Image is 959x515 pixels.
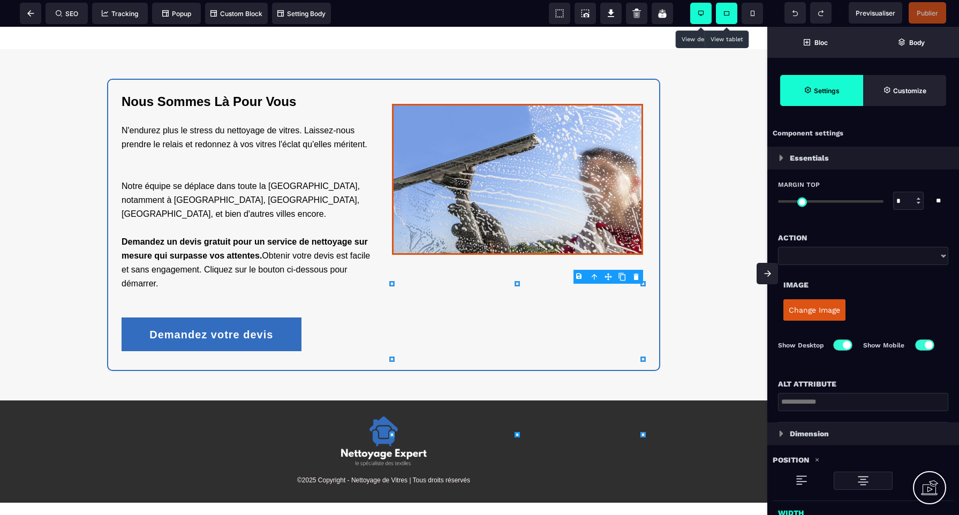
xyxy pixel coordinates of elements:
[790,152,829,164] p: Essentials
[102,10,138,18] span: Tracking
[863,340,906,351] p: Show Mobile
[162,10,191,18] span: Popup
[778,377,948,390] div: Alt attribute
[210,10,262,18] span: Custom Block
[122,210,370,233] b: Demandez un devis gratuit pour un service de nettoyage sur mesure qui surpasse vos attentes.
[814,457,820,463] img: loading
[856,9,895,17] span: Previsualiser
[575,3,596,24] span: Screenshot
[767,123,959,144] div: Component settings
[783,278,943,291] div: Image
[909,39,925,47] strong: Body
[814,39,828,47] strong: Bloc
[122,94,379,267] text: N'endurez plus le stress du nettoyage de vitres. Laissez-nous prendre le relais et redonnez à vos...
[779,155,783,161] img: loading
[857,474,870,487] img: loading
[767,27,863,58] span: Open Blocks
[814,87,840,95] strong: Settings
[341,390,427,439] img: 8380f439cce91c7d960a2cb69e9dd7df_65e0ce3fe8fb8_logo_wihte_netoyage-expert.png
[779,430,783,437] img: loading
[790,427,829,440] p: Dimension
[392,77,644,228] img: d18520e8f9856d1e4688ed3b06b7831b_660bddcedd148_societe-nettoyage-vitres-nantes-800x480.jpg
[773,453,809,466] p: Position
[917,9,938,17] span: Publier
[778,231,948,244] div: Action
[795,474,808,487] img: loading
[88,447,679,460] text: ©2025 Copyright - Nettoyage de Vitres | Tous droits réservés
[849,2,902,24] span: Preview
[778,340,824,351] p: Show Desktop
[893,87,926,95] strong: Customize
[122,61,379,89] h2: Nous Sommes Là Pour Vous
[863,27,959,58] span: Open Layer Manager
[783,299,845,321] button: Change Image
[863,75,946,106] span: Open Style Manager
[56,10,78,18] span: SEO
[122,291,301,324] button: Demandez votre devis
[778,180,820,189] span: Margin Top
[277,10,326,18] span: Setting Body
[549,3,570,24] span: View components
[780,75,863,106] span: Settings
